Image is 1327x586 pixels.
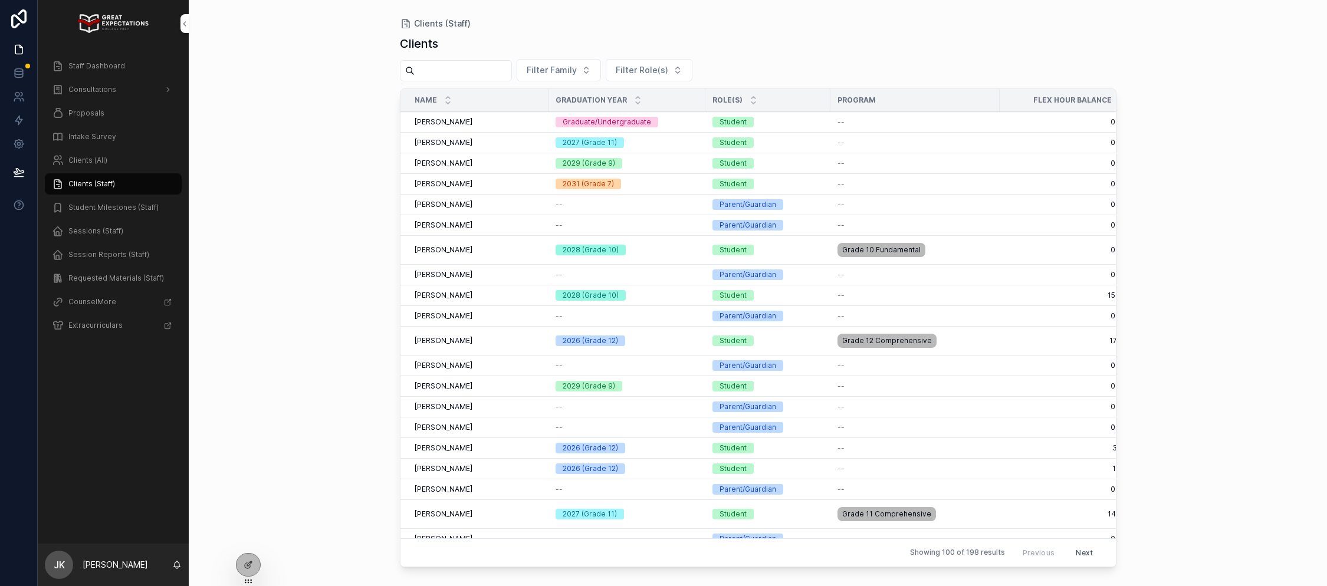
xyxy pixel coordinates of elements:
button: Next [1067,544,1101,562]
a: Requested Materials (Staff) [45,268,182,289]
div: scrollable content [38,47,189,351]
a: -- [556,402,698,411]
span: [PERSON_NAME] [415,220,472,230]
span: 0.00 [1007,159,1126,168]
a: 17.75 [1007,336,1126,345]
div: Student [720,509,747,519]
span: [PERSON_NAME] [415,381,472,391]
span: -- [556,423,563,432]
span: [PERSON_NAME] [415,311,472,321]
a: [PERSON_NAME] [415,200,541,209]
a: 0.00 [1007,534,1126,544]
a: Proposals [45,103,182,124]
div: Student [720,158,747,169]
span: 0.00 [1007,402,1126,411]
a: -- [837,270,993,279]
a: Graduate/Undergraduate [556,117,698,127]
a: -- [837,117,993,127]
h1: Clients [400,35,438,52]
a: 1.33 [1007,464,1126,473]
span: [PERSON_NAME] [415,270,472,279]
a: 0.00 [1007,200,1126,209]
span: -- [837,270,845,279]
span: [PERSON_NAME] [415,423,472,432]
a: [PERSON_NAME] [415,159,541,168]
span: Showing 100 of 198 results [910,548,1005,558]
span: -- [556,270,563,279]
span: CounselMore [68,297,116,307]
span: -- [837,200,845,209]
span: 0.00 [1007,245,1126,255]
a: 3.51 [1007,443,1126,453]
a: -- [556,200,698,209]
a: Clients (All) [45,150,182,171]
a: Staff Dashboard [45,55,182,77]
a: -- [837,534,993,544]
span: -- [837,291,845,300]
span: Clients (Staff) [68,179,115,189]
a: [PERSON_NAME] [415,179,541,189]
span: Requested Materials (Staff) [68,274,164,283]
a: 2026 (Grade 12) [556,463,698,474]
a: 0.00 [1007,117,1126,127]
a: 0.00 [1007,423,1126,432]
span: [PERSON_NAME] [415,534,472,544]
span: JK [54,558,65,572]
div: Parent/Guardian [720,199,776,210]
a: -- [837,402,993,411]
a: Parent/Guardian [712,422,823,433]
span: -- [556,361,563,370]
div: 2029 (Grade 9) [563,381,615,391]
a: 2027 (Grade 11) [556,137,698,148]
a: Parent/Guardian [712,534,823,544]
a: Parent/Guardian [712,269,823,280]
button: Select Button [517,59,601,81]
a: Student [712,290,823,301]
span: [PERSON_NAME] [415,159,472,168]
span: [PERSON_NAME] [415,200,472,209]
div: 2027 (Grade 11) [563,137,617,148]
span: -- [556,200,563,209]
a: 2028 (Grade 10) [556,245,698,255]
a: [PERSON_NAME] [415,361,541,370]
a: [PERSON_NAME] [415,270,541,279]
a: Student Milestones (Staff) [45,197,182,218]
a: 0.00 [1007,270,1126,279]
a: -- [837,311,993,321]
a: [PERSON_NAME] [415,534,541,544]
div: Student [720,381,747,391]
a: 2026 (Grade 12) [556,335,698,346]
a: 0.00 [1007,311,1126,321]
div: Parent/Guardian [720,422,776,433]
a: [PERSON_NAME] [415,138,541,147]
span: Session Reports (Staff) [68,250,149,259]
a: 0.00 [1007,361,1126,370]
a: 2027 (Grade 11) [556,509,698,519]
span: 0.00 [1007,179,1126,189]
span: Sessions (Staff) [68,226,123,236]
a: -- [837,381,993,391]
div: 2026 (Grade 12) [563,443,618,453]
a: 0.00 [1007,485,1126,494]
a: Parent/Guardian [712,220,823,231]
a: -- [837,220,993,230]
div: 2028 (Grade 10) [563,290,619,301]
a: -- [837,443,993,453]
div: Student [720,443,747,453]
a: 2028 (Grade 10) [556,290,698,301]
span: Clients (Staff) [414,18,471,29]
span: -- [837,423,845,432]
a: Grade 10 Fundamental [837,241,993,259]
a: Student [712,245,823,255]
a: [PERSON_NAME] [415,220,541,230]
a: Student [712,179,823,189]
a: Student [712,158,823,169]
a: Parent/Guardian [712,484,823,495]
img: App logo [78,14,148,33]
span: -- [837,485,845,494]
span: -- [837,381,845,391]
